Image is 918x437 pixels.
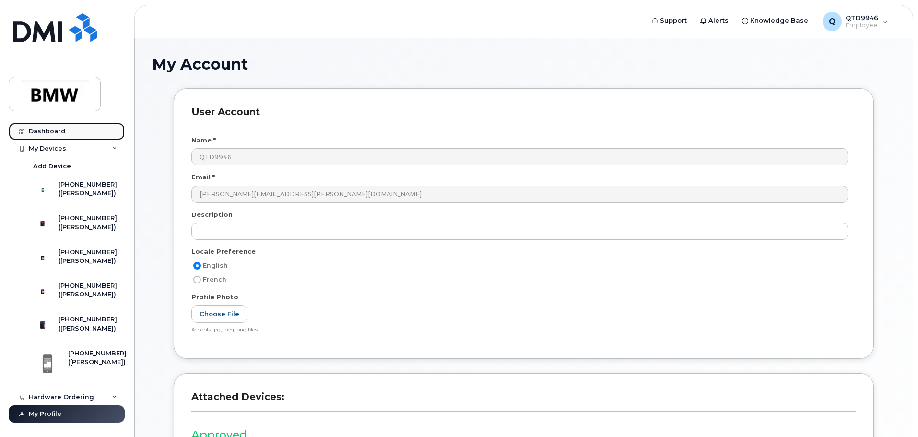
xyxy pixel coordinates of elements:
[191,327,848,334] div: Accepts jpg, jpeg, png files
[152,56,895,72] h1: My Account
[191,391,856,412] h3: Attached Devices:
[193,276,201,283] input: French
[876,395,911,430] iframe: Messenger Launcher
[203,276,226,283] span: French
[191,106,856,127] h3: User Account
[191,293,238,302] label: Profile Photo
[191,136,216,145] label: Name *
[203,262,228,269] span: English
[193,262,201,270] input: English
[191,173,215,182] label: Email *
[191,210,233,219] label: Description
[191,305,247,323] label: Choose File
[191,247,256,256] label: Locale Preference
